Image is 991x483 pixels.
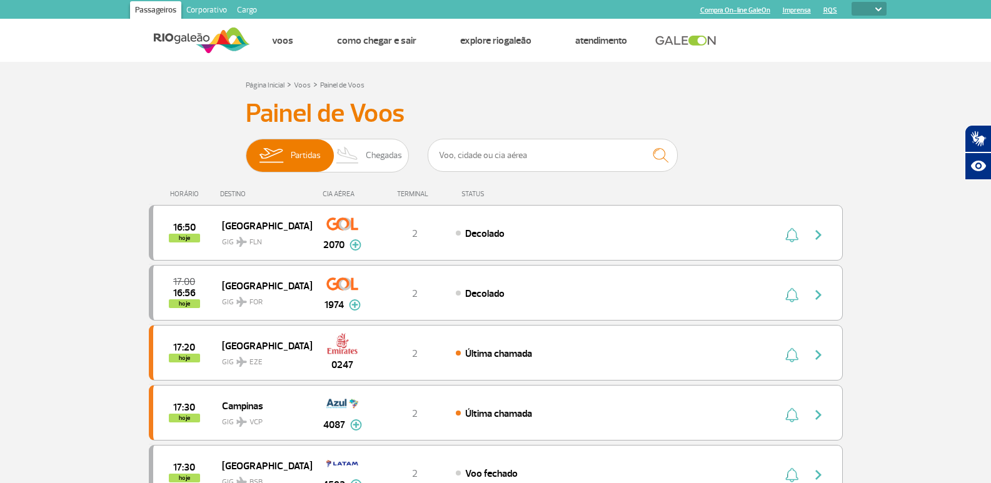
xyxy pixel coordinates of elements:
[700,6,770,14] a: Compra On-line GaleOn
[329,139,366,172] img: slider-desembarque
[785,467,798,482] img: sino-painel-voo.svg
[222,277,302,294] span: [GEOGRAPHIC_DATA]
[246,81,284,90] a: Página Inicial
[249,357,263,368] span: EZE
[222,290,302,308] span: GIG
[169,299,200,308] span: hoje
[785,227,798,242] img: sino-painel-voo.svg
[169,414,200,422] span: hoje
[130,1,181,21] a: Passageiros
[311,190,374,198] div: CIA AÉREA
[173,403,195,412] span: 2025-09-27 17:30:00
[249,417,263,428] span: VCP
[236,297,247,307] img: destiny_airplane.svg
[169,474,200,482] span: hoje
[313,77,318,91] a: >
[222,350,302,368] span: GIG
[331,357,353,372] span: 0247
[823,6,837,14] a: RQS
[181,1,232,21] a: Corporativo
[249,237,262,248] span: FLN
[465,347,532,360] span: Última chamada
[324,297,344,312] span: 1974
[374,190,455,198] div: TERMINAL
[965,125,991,180] div: Plugin de acessibilidade da Hand Talk.
[465,287,505,300] span: Decolado
[249,297,263,308] span: FOR
[153,190,221,198] div: HORÁRIO
[785,347,798,362] img: sino-painel-voo.svg
[811,227,826,242] img: seta-direita-painel-voo.svg
[783,6,811,14] a: Imprensa
[337,34,416,47] a: Como chegar e sair
[232,1,262,21] a: Cargo
[294,81,311,90] a: Voos
[169,234,200,242] span: hoje
[173,343,195,352] span: 2025-09-27 17:20:00
[465,467,518,480] span: Voo fechado
[222,337,302,354] span: [GEOGRAPHIC_DATA]
[412,407,418,420] span: 2
[412,347,418,360] span: 2
[811,407,826,422] img: seta-direita-painel-voo.svg
[236,417,247,427] img: destiny_airplane.svg
[965,152,991,180] button: Abrir recursos assistivos.
[173,289,196,297] span: 2025-09-27 16:56:00
[236,237,247,247] img: destiny_airplane.svg
[287,77,291,91] a: >
[811,467,826,482] img: seta-direita-painel-voo.svg
[251,139,291,172] img: slider-embarque
[222,397,302,414] span: Campinas
[965,125,991,152] button: Abrir tradutor de língua de sinais.
[412,227,418,240] span: 2
[173,463,195,472] span: 2025-09-27 17:30:00
[220,190,311,198] div: DESTINO
[412,467,418,480] span: 2
[465,407,532,420] span: Última chamada
[323,417,345,432] span: 4087
[455,190,557,198] div: STATUS
[350,419,362,431] img: mais-info-painel-voo.svg
[366,139,402,172] span: Chegadas
[349,299,361,311] img: mais-info-painel-voo.svg
[460,34,531,47] a: Explore RIOgaleão
[320,81,365,90] a: Painel de Voos
[222,217,302,234] span: [GEOGRAPHIC_DATA]
[811,287,826,302] img: seta-direita-painel-voo.svg
[173,277,195,286] span: 2025-09-27 17:00:00
[412,287,418,300] span: 2
[169,354,200,362] span: hoje
[173,223,196,232] span: 2025-09-27 16:50:00
[291,139,321,172] span: Partidas
[323,237,345,252] span: 2070
[222,410,302,428] span: GIG
[236,357,247,367] img: destiny_airplane.svg
[222,230,302,248] span: GIG
[222,457,302,474] span: [GEOGRAPHIC_DATA]
[575,34,627,47] a: Atendimento
[272,34,293,47] a: Voos
[811,347,826,362] img: seta-direita-painel-voo.svg
[785,407,798,422] img: sino-painel-voo.svg
[350,239,361,251] img: mais-info-painel-voo.svg
[246,98,746,129] h3: Painel de Voos
[428,139,678,172] input: Voo, cidade ou cia aérea
[785,287,798,302] img: sino-painel-voo.svg
[465,227,505,240] span: Decolado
